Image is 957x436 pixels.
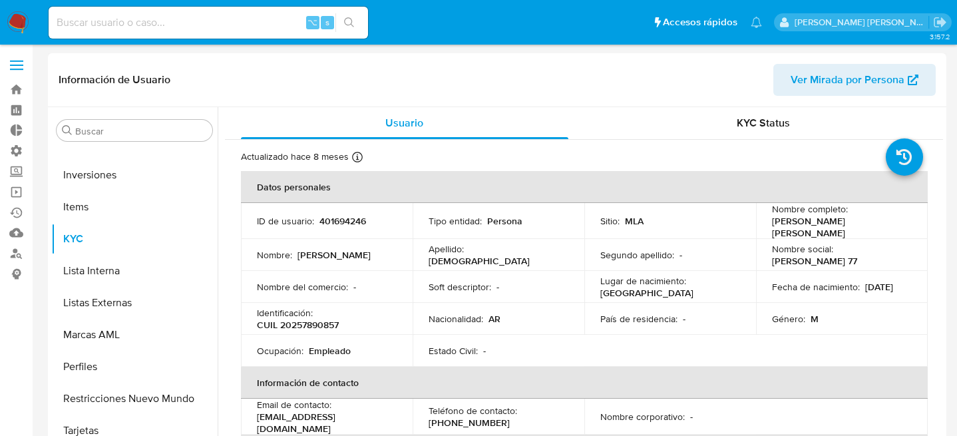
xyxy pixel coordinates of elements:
button: Marcas AML [51,319,218,351]
p: Nombre corporativo : [600,411,685,423]
p: [PHONE_NUMBER] [429,417,510,429]
input: Buscar usuario o caso... [49,14,368,31]
p: [DATE] [865,281,893,293]
p: - [353,281,356,293]
p: Empleado [309,345,351,357]
p: Nombre : [257,249,292,261]
p: [DEMOGRAPHIC_DATA] [429,255,530,267]
p: ID de usuario : [257,215,314,227]
p: [PERSON_NAME] [297,249,371,261]
p: - [679,249,682,261]
a: Notificaciones [751,17,762,28]
p: Actualizado hace 8 meses [241,150,349,163]
span: Ver Mirada por Persona [791,64,904,96]
p: Segundo apellido : [600,249,674,261]
th: Datos personales [241,171,928,203]
button: Listas Externas [51,287,218,319]
p: [GEOGRAPHIC_DATA] [600,287,693,299]
p: Soft descriptor : [429,281,491,293]
span: Usuario [385,115,423,130]
button: Inversiones [51,159,218,191]
p: - [690,411,693,423]
p: MLA [625,215,644,227]
p: M [811,313,819,325]
p: - [496,281,499,293]
button: Restricciones Nuevo Mundo [51,383,218,415]
p: cecilia.perez@mercadolibre.com [795,16,929,29]
button: Ver Mirada por Persona [773,64,936,96]
p: - [683,313,685,325]
p: Estado Civil : [429,345,478,357]
p: Tipo entidad : [429,215,482,227]
p: 401694246 [319,215,366,227]
p: Nombre del comercio : [257,281,348,293]
p: [PERSON_NAME] 77 [772,255,857,267]
button: Lista Interna [51,255,218,287]
span: Accesos rápidos [663,15,737,29]
p: Fecha de nacimiento : [772,281,860,293]
span: ⌥ [307,16,317,29]
p: Apellido : [429,243,464,255]
p: Ocupación : [257,345,303,357]
button: Perfiles [51,351,218,383]
p: Lugar de nacimiento : [600,275,686,287]
p: Identificación : [257,307,313,319]
p: [EMAIL_ADDRESS][DOMAIN_NAME] [257,411,391,435]
p: Nacionalidad : [429,313,483,325]
p: CUIL 20257890857 [257,319,339,331]
button: Items [51,191,218,223]
p: Nombre social : [772,243,833,255]
button: KYC [51,223,218,255]
p: Teléfono de contacto : [429,405,517,417]
button: search-icon [335,13,363,32]
button: Buscar [62,125,73,136]
p: [PERSON_NAME] [PERSON_NAME] [772,215,906,239]
p: AR [488,313,500,325]
span: KYC Status [737,115,790,130]
p: País de residencia : [600,313,677,325]
p: - [483,345,486,357]
p: Género : [772,313,805,325]
p: Nombre completo : [772,203,848,215]
p: Persona [487,215,522,227]
p: Email de contacto : [257,399,331,411]
h1: Información de Usuario [59,73,170,87]
p: Sitio : [600,215,620,227]
a: Salir [933,15,947,29]
input: Buscar [75,125,207,137]
th: Información de contacto [241,367,928,399]
span: s [325,16,329,29]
